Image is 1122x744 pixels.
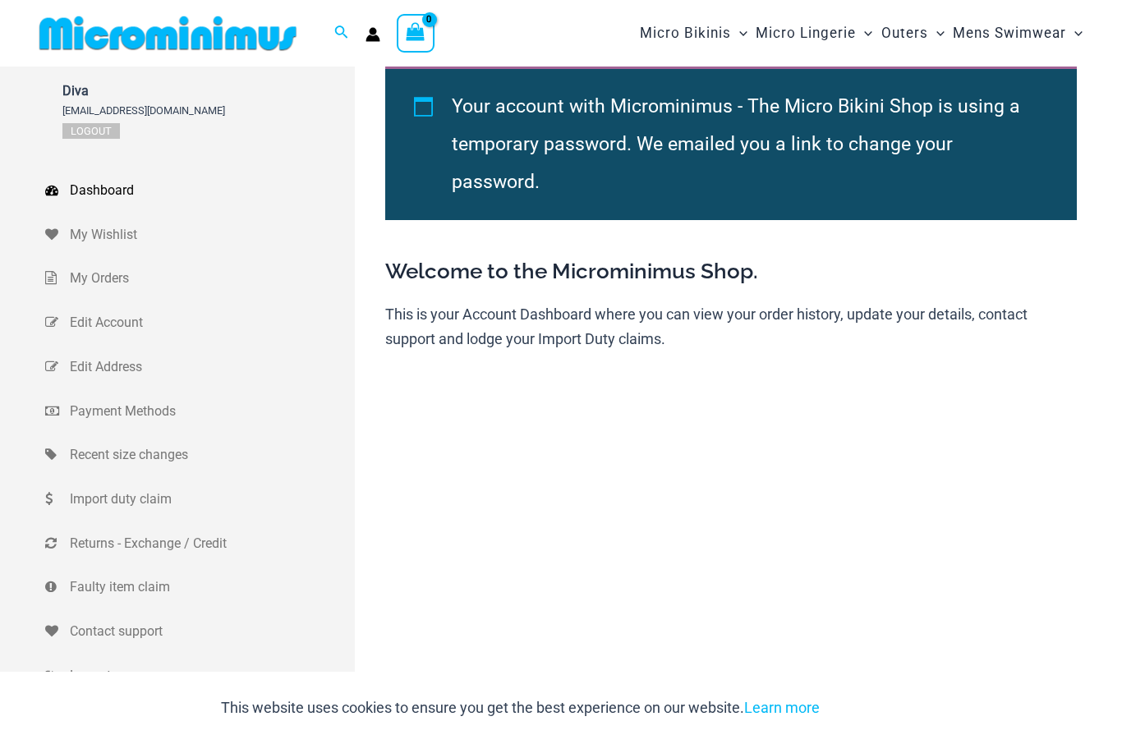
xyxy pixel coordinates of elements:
[62,83,225,99] span: Diva
[856,12,872,54] span: Menu Toggle
[70,355,351,379] span: Edit Address
[949,8,1087,58] a: Mens SwimwearMenu ToggleMenu Toggle
[832,688,902,728] button: Accept
[752,8,876,58] a: Micro LingerieMenu ToggleMenu Toggle
[633,6,1089,61] nav: Site Navigation
[385,258,1077,286] h3: Welcome to the Microminimus Shop.
[70,178,351,203] span: Dashboard
[385,302,1077,351] p: This is your Account Dashboard where you can view your order history, update your details, contac...
[45,256,355,301] a: My Orders
[928,12,945,54] span: Menu Toggle
[70,399,351,424] span: Payment Methods
[70,266,351,291] span: My Orders
[62,123,120,139] a: Logout
[744,699,820,716] a: Learn more
[385,67,1077,220] div: Your account with Microminimus - The Micro Bikini Shop is using a temporary password. We emailed ...
[70,223,351,247] span: My Wishlist
[366,27,380,42] a: Account icon link
[397,14,435,52] a: View Shopping Cart, empty
[70,619,351,644] span: Contact support
[70,443,351,467] span: Recent size changes
[45,301,355,345] a: Edit Account
[70,487,351,512] span: Import duty claim
[45,565,355,609] a: Faulty item claim
[731,12,747,54] span: Menu Toggle
[70,310,351,335] span: Edit Account
[881,12,928,54] span: Outers
[45,345,355,389] a: Edit Address
[45,609,355,654] a: Contact support
[877,8,949,58] a: OutersMenu ToggleMenu Toggle
[45,654,355,698] a: Logout
[45,389,355,434] a: Payment Methods
[70,531,351,556] span: Returns - Exchange / Credit
[33,15,303,52] img: MM SHOP LOGO FLAT
[45,213,355,257] a: My Wishlist
[221,696,820,720] p: This website uses cookies to ensure you get the best experience on our website.
[1066,12,1083,54] span: Menu Toggle
[70,575,351,599] span: Faulty item claim
[45,433,355,477] a: Recent size changes
[45,477,355,521] a: Import duty claim
[45,168,355,213] a: Dashboard
[756,12,856,54] span: Micro Lingerie
[334,23,349,44] a: Search icon link
[636,8,752,58] a: Micro BikinisMenu ToggleMenu Toggle
[70,664,351,688] span: Logout
[45,521,355,566] a: Returns - Exchange / Credit
[62,104,225,117] span: [EMAIL_ADDRESS][DOMAIN_NAME]
[953,12,1066,54] span: Mens Swimwear
[640,12,731,54] span: Micro Bikinis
